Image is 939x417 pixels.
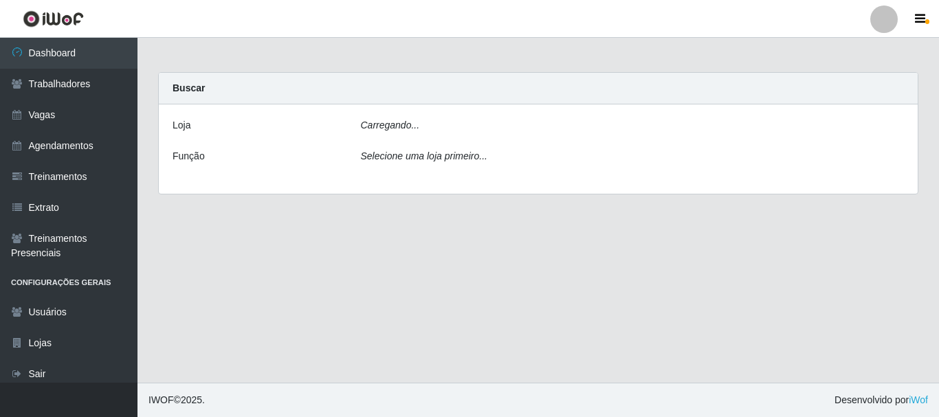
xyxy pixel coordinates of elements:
label: Loja [173,118,190,133]
label: Função [173,149,205,164]
i: Carregando... [361,120,420,131]
span: Desenvolvido por [835,393,928,407]
a: iWof [909,394,928,405]
strong: Buscar [173,82,205,93]
span: © 2025 . [148,393,205,407]
span: IWOF [148,394,174,405]
img: CoreUI Logo [23,10,84,27]
i: Selecione uma loja primeiro... [361,150,487,161]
